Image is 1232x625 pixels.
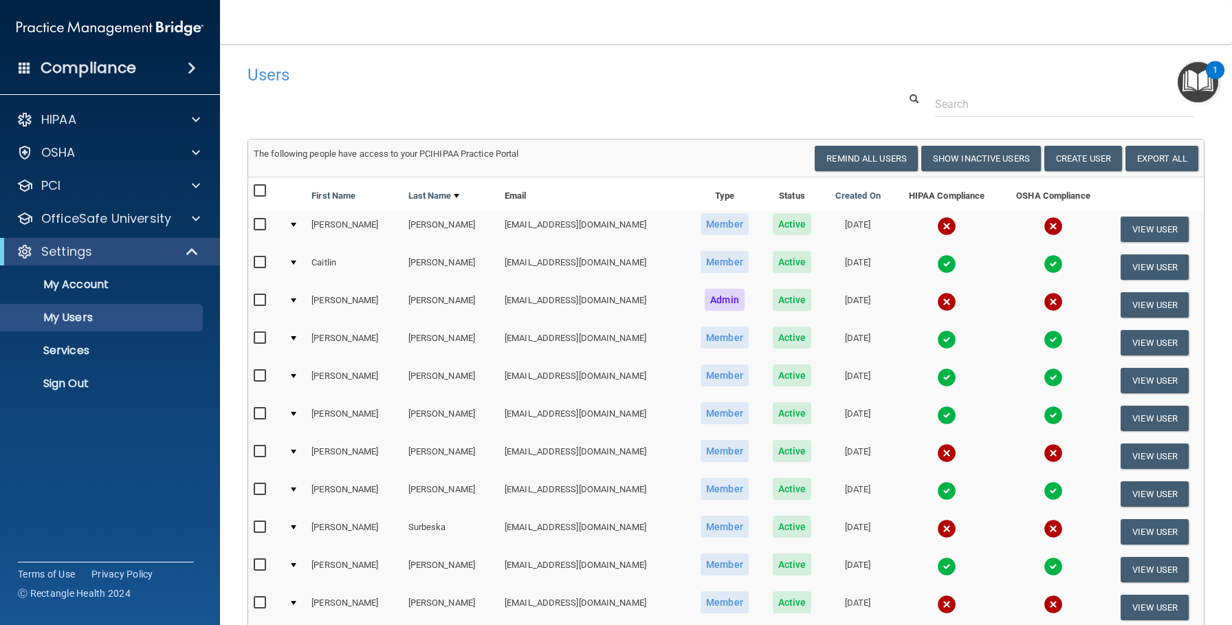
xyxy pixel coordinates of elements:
[306,513,402,551] td: [PERSON_NAME]
[937,406,956,425] img: tick.e7d51cea.svg
[403,286,499,324] td: [PERSON_NAME]
[41,210,171,227] p: OfficeSafe University
[306,286,402,324] td: [PERSON_NAME]
[306,248,402,286] td: Caitlin
[499,399,688,437] td: [EMAIL_ADDRESS][DOMAIN_NAME]
[937,481,956,501] img: tick.e7d51cea.svg
[935,91,1194,117] input: Search
[1121,595,1189,620] button: View User
[701,213,749,235] span: Member
[773,402,812,424] span: Active
[41,144,76,161] p: OSHA
[1121,330,1189,355] button: View User
[306,324,402,362] td: [PERSON_NAME]
[773,591,812,613] span: Active
[1121,368,1189,393] button: View User
[18,567,75,581] a: Terms of Use
[1044,519,1063,538] img: cross.ca9f0e7f.svg
[1121,292,1189,318] button: View User
[1121,254,1189,280] button: View User
[823,551,893,589] td: [DATE]
[499,177,688,210] th: Email
[306,475,402,513] td: [PERSON_NAME]
[91,567,153,581] a: Privacy Policy
[773,364,812,386] span: Active
[9,344,197,358] p: Services
[1121,443,1189,469] button: View User
[701,251,749,273] span: Member
[1044,481,1063,501] img: tick.e7d51cea.svg
[1121,481,1189,507] button: View User
[937,292,956,311] img: cross.ca9f0e7f.svg
[773,516,812,538] span: Active
[761,177,823,210] th: Status
[701,591,749,613] span: Member
[41,243,92,260] p: Settings
[688,177,761,210] th: Type
[499,248,688,286] td: [EMAIL_ADDRESS][DOMAIN_NAME]
[9,278,197,292] p: My Account
[311,188,355,204] a: First Name
[499,475,688,513] td: [EMAIL_ADDRESS][DOMAIN_NAME]
[937,519,956,538] img: cross.ca9f0e7f.svg
[1213,70,1218,88] div: 1
[1044,292,1063,311] img: cross.ca9f0e7f.svg
[773,213,812,235] span: Active
[1178,62,1218,102] button: Open Resource Center, 1 new notification
[403,399,499,437] td: [PERSON_NAME]
[408,188,459,204] a: Last Name
[823,513,893,551] td: [DATE]
[16,111,200,128] a: HIPAA
[937,557,956,576] img: tick.e7d51cea.svg
[403,475,499,513] td: [PERSON_NAME]
[701,478,749,500] span: Member
[403,210,499,248] td: [PERSON_NAME]
[499,210,688,248] td: [EMAIL_ADDRESS][DOMAIN_NAME]
[16,177,200,194] a: PCI
[403,324,499,362] td: [PERSON_NAME]
[41,111,76,128] p: HIPAA
[1044,443,1063,463] img: cross.ca9f0e7f.svg
[773,553,812,575] span: Active
[937,368,956,387] img: tick.e7d51cea.svg
[1000,177,1105,210] th: OSHA Compliance
[773,327,812,349] span: Active
[701,402,749,424] span: Member
[18,586,131,600] span: Ⓒ Rectangle Health 2024
[41,58,136,78] h4: Compliance
[1044,146,1122,171] button: Create User
[701,364,749,386] span: Member
[937,595,956,614] img: cross.ca9f0e7f.svg
[773,289,812,311] span: Active
[835,188,881,204] a: Created On
[254,149,519,159] span: The following people have access to your PCIHIPAA Practice Portal
[499,362,688,399] td: [EMAIL_ADDRESS][DOMAIN_NAME]
[1044,595,1063,614] img: cross.ca9f0e7f.svg
[1121,406,1189,431] button: View User
[16,210,200,227] a: OfficeSafe University
[9,377,197,391] p: Sign Out
[1044,330,1063,349] img: tick.e7d51cea.svg
[16,243,199,260] a: Settings
[1044,368,1063,387] img: tick.e7d51cea.svg
[499,324,688,362] td: [EMAIL_ADDRESS][DOMAIN_NAME]
[823,248,893,286] td: [DATE]
[937,254,956,274] img: tick.e7d51cea.svg
[937,217,956,236] img: cross.ca9f0e7f.svg
[773,251,812,273] span: Active
[1044,254,1063,274] img: tick.e7d51cea.svg
[937,443,956,463] img: cross.ca9f0e7f.svg
[306,437,402,475] td: [PERSON_NAME]
[306,551,402,589] td: [PERSON_NAME]
[701,516,749,538] span: Member
[403,248,499,286] td: [PERSON_NAME]
[921,146,1041,171] button: Show Inactive Users
[823,399,893,437] td: [DATE]
[937,330,956,349] img: tick.e7d51cea.svg
[306,210,402,248] td: [PERSON_NAME]
[403,513,499,551] td: Surbeska
[823,362,893,399] td: [DATE]
[823,210,893,248] td: [DATE]
[773,440,812,462] span: Active
[403,362,499,399] td: [PERSON_NAME]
